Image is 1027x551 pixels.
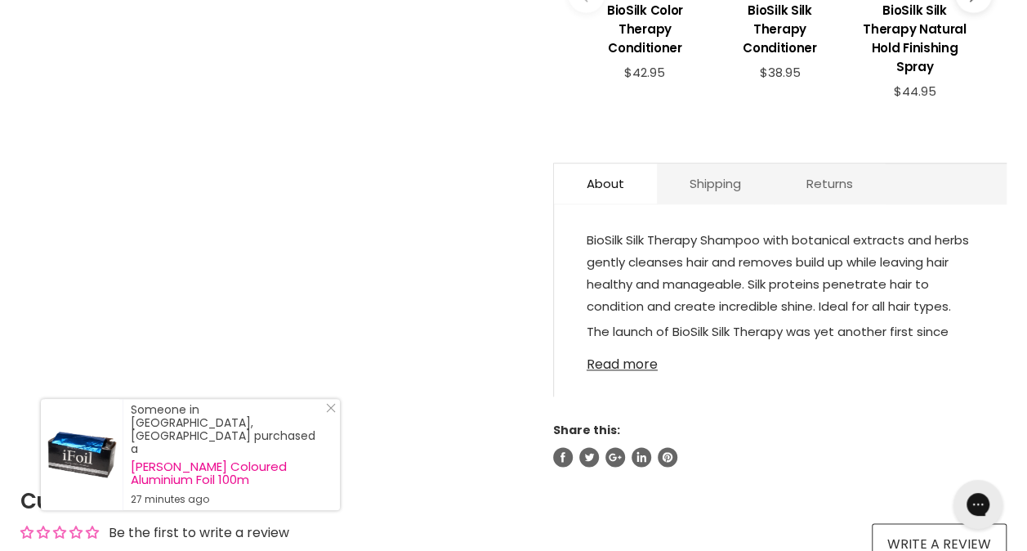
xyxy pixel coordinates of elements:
h2: Customer Reviews [20,486,1007,516]
a: Close Notification [319,403,336,419]
div: Be the first to write a review [109,524,289,542]
small: 27 minutes ago [131,493,324,506]
span: $44.95 [893,83,935,100]
a: Returns [774,164,886,204]
span: $38.95 [759,64,800,81]
a: [PERSON_NAME] Coloured Aluminium Foil 100m [131,460,324,486]
h3: BioSilk Silk Therapy Conditioner [721,1,839,57]
a: Read more [587,347,974,372]
span: $42.95 [624,64,665,81]
div: Someone in [GEOGRAPHIC_DATA], [GEOGRAPHIC_DATA] purchased a [131,403,324,506]
a: About [554,164,657,204]
a: Visit product page [41,399,123,510]
div: Average rating is 0.00 stars [20,523,99,542]
iframe: Gorgias live chat messenger [945,474,1011,535]
h3: BioSilk Silk Therapy Natural Hold Finishing Spray [855,1,974,76]
svg: Close Icon [326,403,336,413]
aside: Share this: [553,423,1007,467]
p: BioSilk Silk Therapy Shampoo with botanical extracts and herbs gently cleanses hair and removes b... [587,229,974,320]
h3: BioSilk Color Therapy Conditioner [586,1,704,57]
a: Shipping [657,164,774,204]
span: Share this: [553,422,620,438]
